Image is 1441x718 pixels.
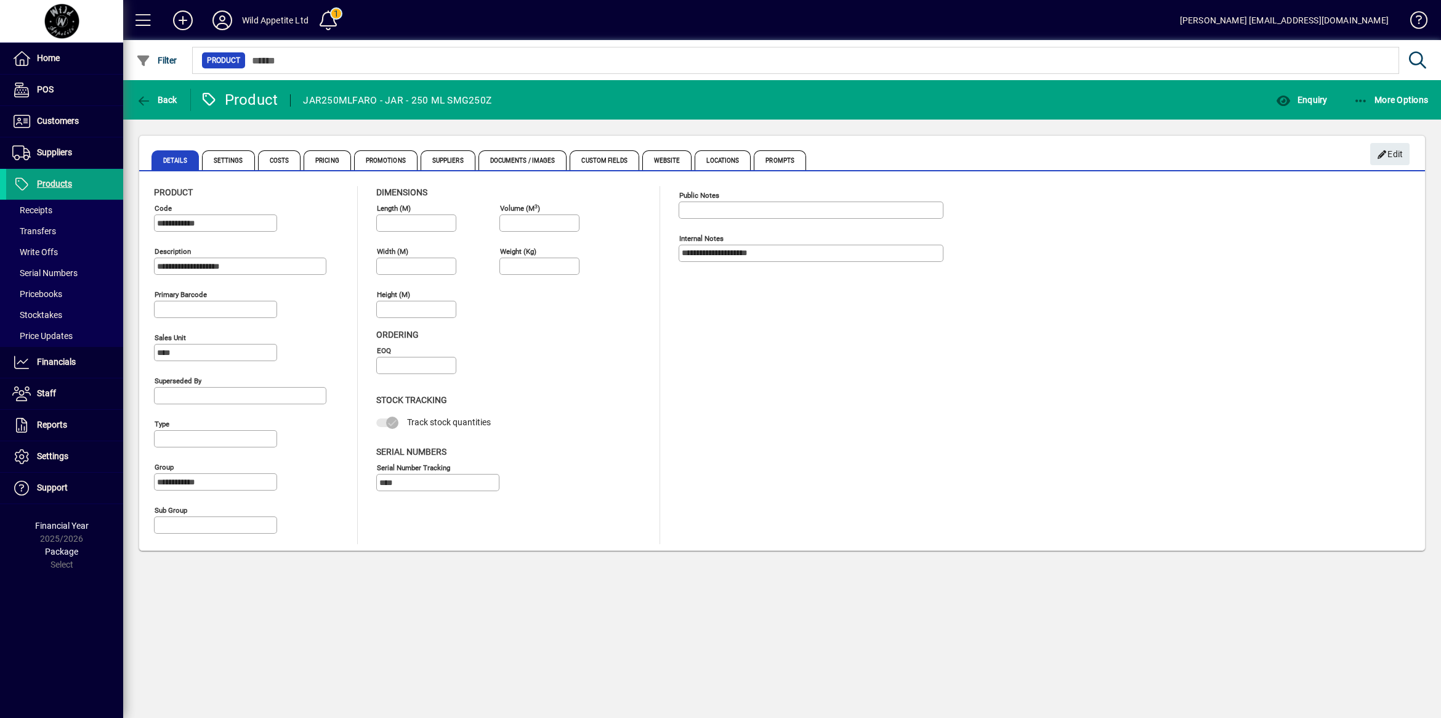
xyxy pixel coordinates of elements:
[1180,10,1389,30] div: [PERSON_NAME] [EMAIL_ADDRESS][DOMAIN_NAME]
[12,310,62,320] span: Stocktakes
[45,547,78,557] span: Package
[37,179,72,189] span: Products
[6,137,123,168] a: Suppliers
[6,106,123,137] a: Customers
[1401,2,1426,43] a: Knowledge Base
[6,200,123,221] a: Receipts
[123,89,191,111] app-page-header-button: Back
[6,43,123,74] a: Home
[377,204,411,213] mat-label: Length (m)
[1350,89,1432,111] button: More Options
[37,357,76,367] span: Financials
[6,75,123,105] a: POS
[37,451,68,461] span: Settings
[6,284,123,304] a: Pricebooks
[1370,143,1410,165] button: Edit
[203,9,242,31] button: Profile
[679,191,719,200] mat-label: Public Notes
[133,49,180,71] button: Filter
[1377,144,1403,165] span: Edit
[155,204,172,213] mat-label: Code
[163,9,203,31] button: Add
[12,268,78,278] span: Serial Numbers
[202,150,255,170] span: Settings
[500,247,536,256] mat-label: Weight (Kg)
[6,410,123,441] a: Reports
[37,84,54,94] span: POS
[354,150,418,170] span: Promotions
[6,441,123,472] a: Settings
[37,483,68,492] span: Support
[6,242,123,263] a: Write Offs
[642,150,692,170] span: Website
[1273,89,1330,111] button: Enquiry
[155,377,201,385] mat-label: Superseded by
[421,150,475,170] span: Suppliers
[376,447,446,457] span: Serial Numbers
[376,395,447,405] span: Stock Tracking
[500,204,540,213] mat-label: Volume (m )
[154,187,193,197] span: Product
[695,150,751,170] span: Locations
[151,150,199,170] span: Details
[37,388,56,398] span: Staff
[12,331,73,341] span: Price Updates
[155,290,207,299] mat-label: Primary barcode
[377,463,450,471] mat-label: Serial Number tracking
[37,147,72,157] span: Suppliers
[304,150,351,170] span: Pricing
[478,150,567,170] span: Documents / Images
[6,473,123,504] a: Support
[155,463,174,471] mat-label: Group
[6,325,123,346] a: Price Updates
[242,10,309,30] div: Wild Appetite Ltd
[303,91,491,110] div: JAR250MLFARO - JAR - 250 ML SMG250Z
[207,54,240,67] span: Product
[407,417,491,427] span: Track stock quantities
[258,150,301,170] span: Costs
[155,333,186,342] mat-label: Sales unit
[376,330,419,340] span: Ordering
[37,53,60,63] span: Home
[12,226,56,236] span: Transfers
[136,55,177,65] span: Filter
[679,234,724,243] mat-label: Internal Notes
[12,205,52,215] span: Receipts
[376,187,427,197] span: Dimensions
[535,203,538,209] sup: 3
[1354,95,1429,105] span: More Options
[754,150,806,170] span: Prompts
[1276,95,1327,105] span: Enquiry
[377,346,391,355] mat-label: EOQ
[377,247,408,256] mat-label: Width (m)
[133,89,180,111] button: Back
[6,347,123,378] a: Financials
[155,420,169,428] mat-label: Type
[155,506,187,515] mat-label: Sub group
[570,150,639,170] span: Custom Fields
[37,420,67,430] span: Reports
[6,263,123,284] a: Serial Numbers
[6,378,123,409] a: Staff
[12,247,58,257] span: Write Offs
[6,304,123,325] a: Stocktakes
[136,95,177,105] span: Back
[377,290,410,299] mat-label: Height (m)
[200,90,278,110] div: Product
[12,289,62,299] span: Pricebooks
[155,247,191,256] mat-label: Description
[6,221,123,242] a: Transfers
[35,521,89,531] span: Financial Year
[37,116,79,126] span: Customers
